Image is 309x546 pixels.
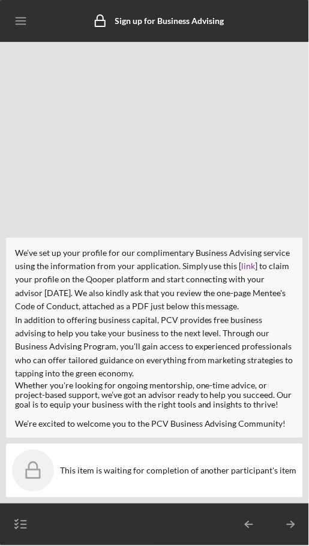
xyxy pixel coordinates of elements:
[15,420,294,429] div: We’re excited to welcome you to the PCV Business Advising Community!
[15,314,294,381] p: In addition to offering business capital, PCV provides free business advising to help you take yo...
[242,261,256,272] a: link
[15,247,294,314] p: We’ve set up your profile for our complimentary Business Advising service using the information f...
[15,247,294,410] div: Whether you're looking for ongoing mentorship, one-time advice, or project-based support, we’ve g...
[60,466,297,476] div: This item is waiting for completion of another participant's item
[115,16,224,26] b: Sign up for Business Advising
